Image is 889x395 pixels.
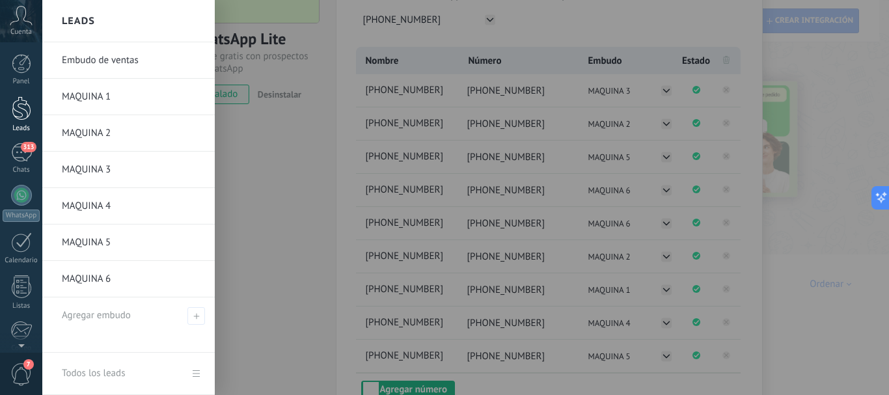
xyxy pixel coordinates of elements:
[62,355,125,392] div: Todos los leads
[62,115,202,152] a: MAQUINA 2
[23,359,34,370] span: 7
[3,124,40,133] div: Leads
[62,42,202,79] a: Embudo de ventas
[62,152,202,188] a: MAQUINA 3
[187,307,205,325] span: Agregar embudo
[3,77,40,86] div: Panel
[62,188,202,225] a: MAQUINA 4
[21,142,36,152] span: 313
[62,225,202,261] a: MAQUINA 5
[62,1,95,42] h2: Leads
[62,261,202,297] a: MAQUINA 6
[62,79,202,115] a: MAQUINA 1
[10,28,32,36] span: Cuenta
[3,210,40,222] div: WhatsApp
[42,353,215,395] a: Todos los leads
[3,256,40,265] div: Calendario
[62,309,131,321] span: Agregar embudo
[3,302,40,310] div: Listas
[3,166,40,174] div: Chats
